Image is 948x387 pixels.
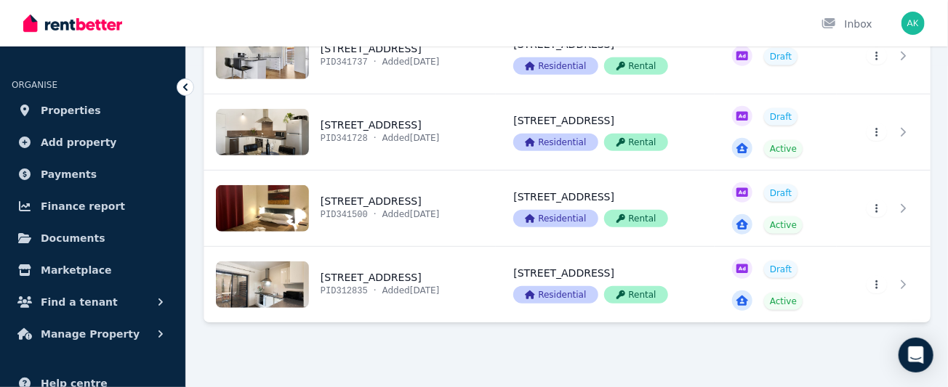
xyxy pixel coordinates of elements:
span: ORGANISE [12,80,57,90]
span: Add property [41,134,117,151]
button: More options [867,200,887,217]
a: Documents [12,224,174,253]
a: View details for 3/17 Brown Street, Trafalgar [204,18,496,94]
a: View details for 3/17 Brown Street, Trafalgar [837,18,931,94]
img: Adie Kriesl [901,12,925,35]
a: View details for 6/17 Brown Street, Trafalgar [204,247,496,322]
a: View details for 5/17 Brown Street, Trafalgar [204,171,496,246]
a: View details for 4/17 Brown Street, Trafalgar [715,94,837,170]
a: Properties [12,96,174,125]
a: View details for 4/17 Brown Street, Trafalgar [496,94,715,170]
button: Manage Property [12,319,174,349]
a: Add property [12,128,174,157]
a: Marketplace [12,256,174,285]
a: View details for 4/17 Brown Street, Trafalgar [837,94,931,170]
button: More options [867,47,887,65]
div: Open Intercom Messenger [899,338,933,372]
button: More options [867,123,887,141]
img: RentBetter [23,12,122,34]
a: View details for 3/17 Brown Street, Trafalgar [496,18,715,94]
a: View details for 6/17 Brown Street, Trafalgar [496,247,715,322]
a: View details for 5/17 Brown Street, Trafalgar [715,171,837,246]
a: View details for 5/17 Brown Street, Trafalgar [837,171,931,246]
a: View details for 5/17 Brown Street, Trafalgar [496,171,715,246]
span: Documents [41,229,105,247]
button: More options [867,276,887,293]
a: View details for 6/17 Brown Street, Trafalgar [715,247,837,322]
span: Finance report [41,197,125,215]
a: Payments [12,160,174,189]
span: Properties [41,102,101,119]
a: View details for 4/17 Brown Street, Trafalgar [204,94,496,170]
a: View details for 6/17 Brown Street, Trafalgar [837,247,931,322]
span: Manage Property [41,325,140,343]
div: Inbox [822,17,872,31]
span: Payments [41,166,97,183]
span: Find a tenant [41,293,118,311]
a: Finance report [12,192,174,221]
button: Find a tenant [12,288,174,317]
a: View details for 3/17 Brown Street, Trafalgar [715,18,837,94]
span: Marketplace [41,261,111,279]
